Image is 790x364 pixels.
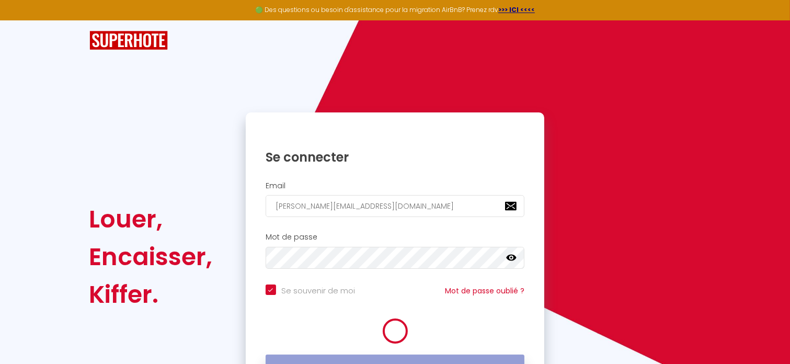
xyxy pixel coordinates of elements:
[89,31,168,50] img: SuperHote logo
[266,181,525,190] h2: Email
[89,276,213,313] div: Kiffer.
[89,238,213,276] div: Encaisser,
[498,5,535,14] a: >>> ICI <<<<
[266,149,525,165] h1: Se connecter
[89,200,213,238] div: Louer,
[266,195,525,217] input: Ton Email
[266,233,525,242] h2: Mot de passe
[445,286,524,296] a: Mot de passe oublié ?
